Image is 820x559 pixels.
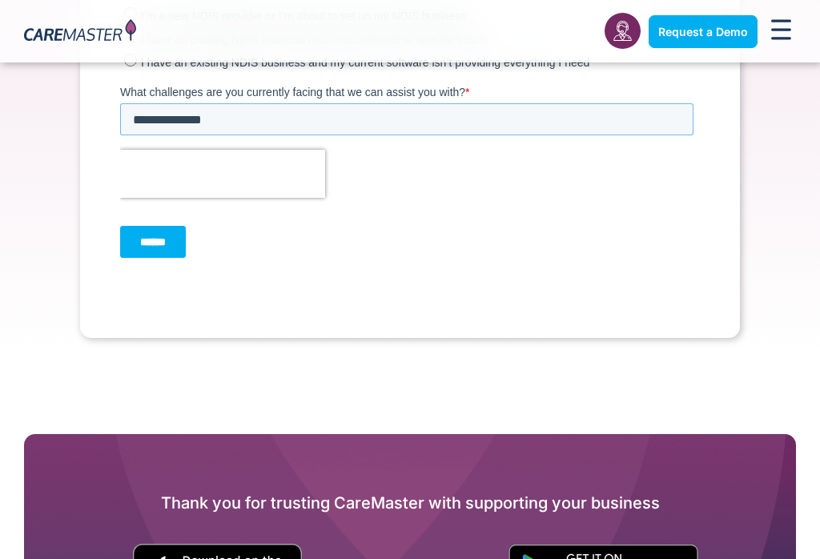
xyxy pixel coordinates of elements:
div: Menu Toggle [766,14,796,49]
h2: Thank you for trusting CareMaster with supporting your business [24,490,796,516]
a: Request a Demo [649,15,758,48]
span: Last Name [290,2,344,14]
img: CareMaster Logo [24,19,136,44]
span: Request a Demo [658,25,748,38]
